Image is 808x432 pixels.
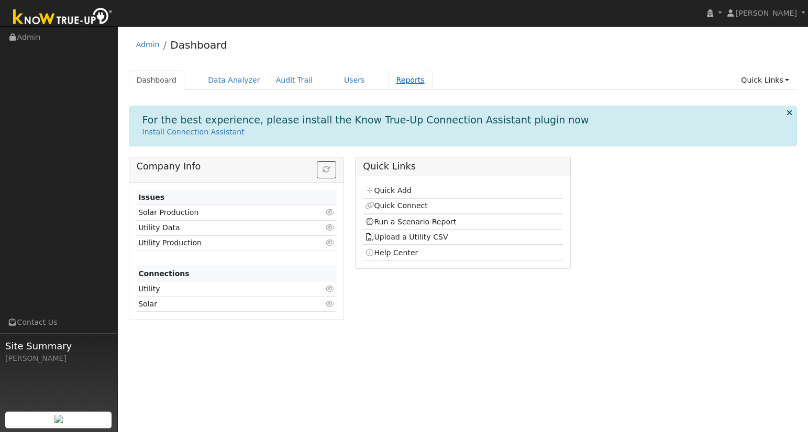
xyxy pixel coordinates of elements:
[268,71,320,90] a: Audit Trail
[138,269,190,278] strong: Connections
[325,300,335,308] i: Click to view
[733,71,797,90] a: Quick Links
[137,235,304,251] td: Utility Production
[137,220,304,235] td: Utility Data
[137,297,304,312] td: Solar
[137,205,304,220] td: Solar Production
[142,114,589,126] h1: For the best experience, please install the Know True-Up Connection Assistant plugin now
[365,201,428,210] a: Quick Connect
[5,339,112,353] span: Site Summary
[129,71,185,90] a: Dashboard
[365,248,418,257] a: Help Center
[5,353,112,364] div: [PERSON_NAME]
[8,6,118,29] img: Know True-Up
[365,186,412,195] a: Quick Add
[736,9,797,17] span: [PERSON_NAME]
[54,415,63,423] img: retrieve
[363,161,562,172] h5: Quick Links
[325,285,335,292] i: Click to view
[170,39,227,51] a: Dashboard
[325,239,335,246] i: Click to view
[325,209,335,216] i: Click to view
[365,233,448,241] a: Upload a Utility CSV
[137,281,304,297] td: Utility
[365,218,457,226] a: Run a Scenario Report
[142,128,245,136] a: Install Connection Assistant
[137,161,336,172] h5: Company Info
[200,71,268,90] a: Data Analyzer
[389,71,433,90] a: Reports
[336,71,373,90] a: Users
[138,193,164,201] strong: Issues
[325,224,335,231] i: Click to view
[136,40,160,49] a: Admin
